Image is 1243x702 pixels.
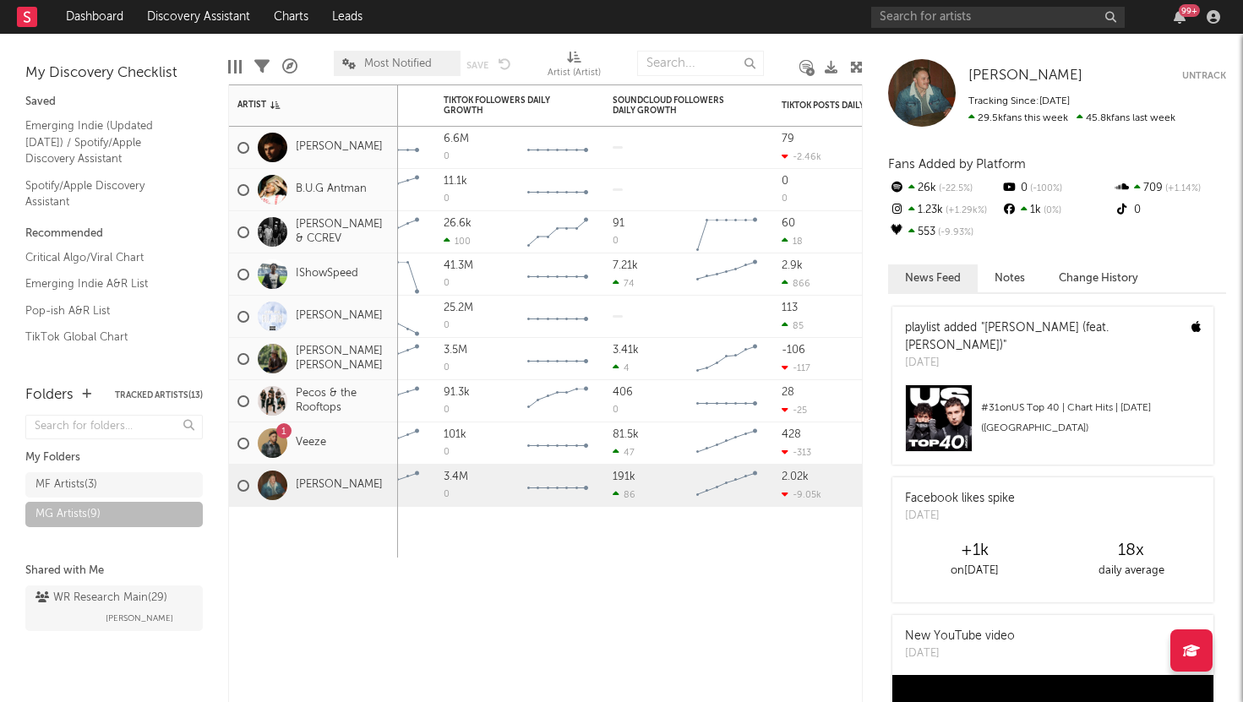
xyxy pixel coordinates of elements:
svg: Chart title [520,127,596,169]
div: My Discovery Checklist [25,63,203,84]
a: Emerging Indie (Updated [DATE]) / Spotify/Apple Discovery Assistant [25,117,186,168]
div: # 31 on US Top 40 | Chart Hits | [DATE] ([GEOGRAPHIC_DATA]) [981,398,1201,438]
div: 0 [613,237,619,246]
svg: Chart title [858,253,934,296]
div: 91 [613,218,624,229]
svg: Chart title [858,465,934,507]
div: 0 [444,194,450,204]
div: A&R Pipeline [282,42,297,91]
div: 428 [782,429,801,440]
svg: Chart title [858,127,934,169]
div: 28 [782,387,794,398]
div: Facebook likes spike [905,490,1015,508]
div: 0 [1000,177,1113,199]
a: B.U.G Antman [296,182,367,197]
div: -9.05k [782,489,821,500]
svg: Chart title [520,338,596,380]
svg: Chart title [520,211,596,253]
div: 7.21k [613,260,638,271]
a: Pop-ish A&R List [25,302,186,320]
a: Veeze [296,436,326,450]
span: -22.5 % [936,184,973,193]
a: MG Artists(9) [25,502,203,527]
div: 18 [782,236,803,247]
div: 3.5M [444,345,467,356]
div: 113 [782,302,798,313]
span: Tracking Since: [DATE] [968,96,1070,106]
div: Folders [25,385,74,405]
button: Save [466,61,488,70]
svg: Chart title [520,169,596,211]
div: New YouTube video [905,628,1015,645]
div: 191k [613,471,635,482]
div: [DATE] [905,645,1015,662]
div: 0 [1114,199,1226,221]
div: 0 [444,405,450,415]
input: Search for artists [871,7,1125,28]
a: Critical Algo/Viral Chart [25,248,186,267]
svg: Chart title [689,380,765,422]
a: #31onUS Top 40 | Chart Hits | [DATE] ([GEOGRAPHIC_DATA]) [892,384,1213,465]
svg: Chart title [689,465,765,507]
div: -117 [782,362,810,373]
span: -100 % [1028,184,1062,193]
div: 26.6k [444,218,472,229]
svg: Chart title [520,380,596,422]
a: Emerging Indie A&R List [25,275,186,293]
div: [DATE] [905,355,1179,372]
div: 18 x [1053,541,1209,561]
div: on [DATE] [897,561,1053,581]
a: "[PERSON_NAME] (feat. [PERSON_NAME])" [905,322,1109,351]
div: +1k [897,541,1053,561]
div: 26k [888,177,1000,199]
a: TikTok Global Chart [25,328,186,346]
div: WR Research Main ( 29 ) [35,588,167,608]
button: Untrack [1182,68,1226,84]
div: Artist [237,100,364,110]
svg: Chart title [858,211,934,253]
span: [PERSON_NAME] [106,608,173,629]
div: My Folders [25,448,203,468]
span: [PERSON_NAME] [968,68,1082,83]
div: 41.3M [444,260,473,271]
div: 99 + [1179,4,1200,17]
svg: Chart title [520,422,596,465]
div: TikTok Followers Daily Growth [444,95,570,116]
a: MF Artists(3) [25,472,203,498]
svg: Chart title [520,253,596,296]
div: 406 [613,387,633,398]
div: Shared with Me [25,561,203,581]
div: -25 [782,405,807,416]
div: Edit Columns [228,42,242,91]
a: [PERSON_NAME] [296,478,383,492]
div: 866 [782,278,810,289]
div: 2.9k [782,260,803,271]
span: +1.29k % [943,206,987,215]
div: Filters [254,42,270,91]
span: +1.14 % [1163,184,1201,193]
a: IShowSpeed [296,267,358,281]
div: TikTok Posts Daily Growth [782,101,908,111]
div: 0 [444,490,450,499]
div: 3.4M [444,471,468,482]
a: Pecos & the Rooftops [296,387,390,416]
div: playlist added [905,319,1179,355]
div: 0 [782,194,788,204]
div: 553 [888,221,1000,243]
a: [PERSON_NAME] [PERSON_NAME] [296,345,390,373]
button: Notes [978,264,1042,292]
span: 29.5k fans this week [968,113,1068,123]
div: 60 [782,218,795,229]
div: -313 [782,447,811,458]
svg: Chart title [520,465,596,507]
div: 0 [444,448,450,457]
div: 100 [444,236,471,247]
button: News Feed [888,264,978,292]
div: 6.6M [444,133,469,144]
svg: Chart title [689,211,765,253]
button: Change History [1042,264,1155,292]
div: 25.2M [444,302,473,313]
a: [PERSON_NAME] [296,140,383,155]
div: 79 [782,133,794,144]
div: daily average [1053,561,1209,581]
